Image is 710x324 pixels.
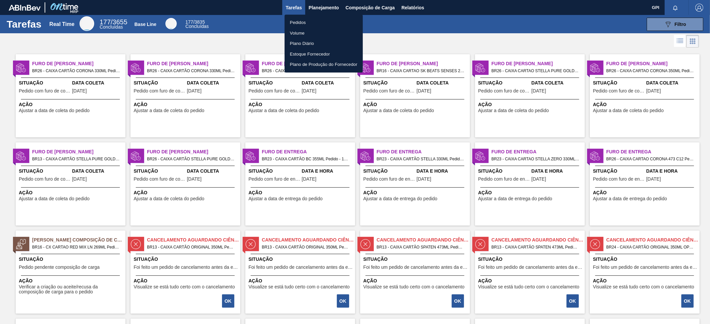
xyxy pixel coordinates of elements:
a: Volume [285,28,363,39]
a: Estoque Fornecedor [285,49,363,60]
a: Plano de Produção do Fornecedor [285,59,363,70]
a: Pedidos [285,17,363,28]
a: Plano Diário [285,38,363,49]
